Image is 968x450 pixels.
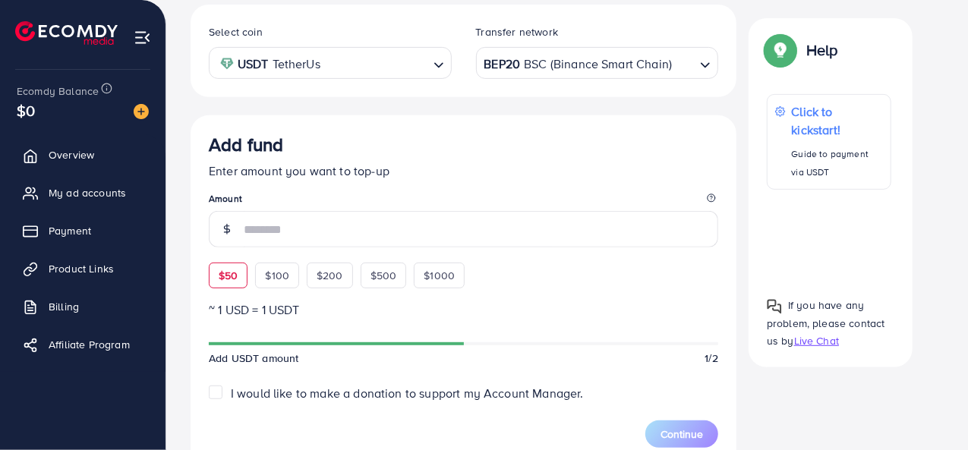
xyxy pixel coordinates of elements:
span: $1000 [424,268,455,283]
span: $500 [370,268,397,283]
span: Affiliate Program [49,337,130,352]
span: Product Links [49,261,114,276]
a: My ad accounts [11,178,154,208]
span: Live Chat [794,333,839,348]
strong: BEP20 [484,53,521,75]
p: Help [806,41,838,59]
img: coin [220,57,234,71]
span: $0 [17,99,35,121]
a: Payment [11,216,154,246]
img: Popup guide [767,36,794,64]
legend: Amount [209,192,718,211]
a: Product Links [11,253,154,284]
button: Continue [645,420,718,448]
input: Search for option [325,52,427,75]
a: Billing [11,291,154,322]
span: Billing [49,299,79,314]
iframe: Chat [903,382,957,439]
span: Overview [49,147,94,162]
p: Enter amount you want to top-up [209,162,718,180]
span: BSC (Binance Smart Chain) [524,53,672,75]
label: Select coin [209,24,263,39]
div: Search for option [476,47,719,78]
img: logo [15,21,118,45]
label: Transfer network [476,24,559,39]
div: Search for option [209,47,452,78]
span: My ad accounts [49,185,126,200]
span: $50 [219,268,238,283]
span: I would like to make a donation to support my Account Manager. [231,385,584,401]
p: Click to kickstart! [792,102,883,139]
span: 1/2 [705,351,718,366]
img: Popup guide [767,298,782,313]
a: Overview [11,140,154,170]
p: Guide to payment via USDT [792,145,883,181]
strong: USDT [238,53,269,75]
span: Ecomdy Balance [17,83,99,99]
span: Continue [661,426,703,442]
span: Payment [49,223,91,238]
span: Add USDT amount [209,351,298,366]
p: ~ 1 USD = 1 USDT [209,301,718,319]
span: TetherUs [273,53,320,75]
input: Search for option [673,52,694,75]
img: image [134,104,149,119]
span: If you have any problem, please contact us by [767,297,885,348]
a: Affiliate Program [11,329,154,360]
h3: Add fund [209,134,283,156]
img: menu [134,29,151,46]
span: $200 [317,268,343,283]
span: $100 [265,268,289,283]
